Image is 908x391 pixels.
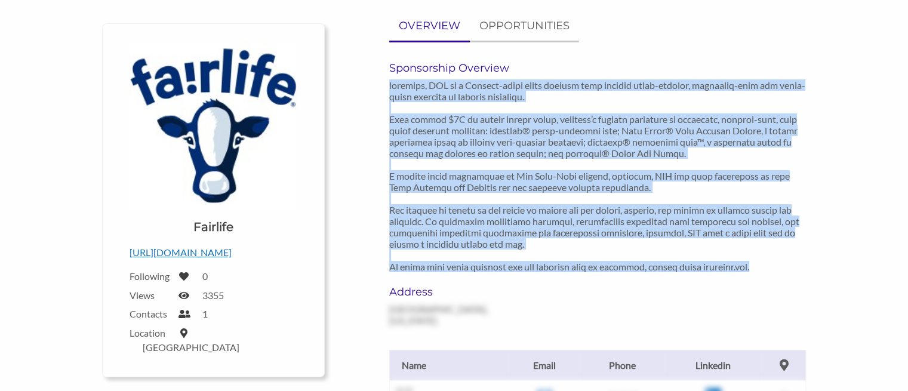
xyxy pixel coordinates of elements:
[389,79,807,272] p: loremips, DOL si a Consect-adipi elits doeiusm temp incidid utlab-etdolor, magnaaliq-enim adm ven...
[580,350,664,380] th: Phone
[389,61,807,75] h6: Sponsorship Overview
[202,270,208,282] label: 0
[202,290,224,301] label: 3355
[664,350,762,380] th: Linkedin
[202,308,208,319] label: 1
[130,42,297,210] img: Fairlife Logo
[389,350,509,380] th: Name
[130,270,171,282] label: Following
[130,245,297,260] p: [URL][DOMAIN_NAME]
[130,327,171,338] label: Location
[389,285,516,298] h6: Address
[509,350,580,380] th: Email
[130,290,171,301] label: Views
[130,308,171,319] label: Contacts
[399,17,460,35] p: OVERVIEW
[193,218,233,235] h1: Fairlife
[143,341,239,353] label: [GEOGRAPHIC_DATA]
[479,17,570,35] p: OPPORTUNITIES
